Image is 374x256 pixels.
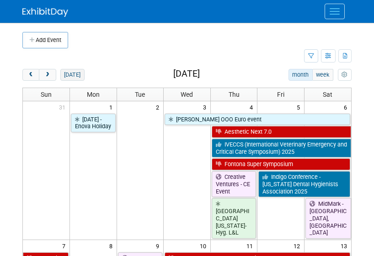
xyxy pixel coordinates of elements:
[22,69,39,81] button: prev
[60,69,85,81] button: [DATE]
[296,101,304,113] span: 5
[212,198,256,239] a: [GEOGRAPHIC_DATA][US_STATE]-Hyg. L&L
[212,139,351,157] a: IVECCS (International Veterinary Emergency and Critical Care Symposium) 2025
[212,126,351,138] a: Aesthetic Next 7.0
[61,240,69,251] span: 7
[87,91,100,98] span: Mon
[181,91,193,98] span: Wed
[22,8,68,17] img: ExhibitDay
[305,198,351,239] a: MidMark - [GEOGRAPHIC_DATA], [GEOGRAPHIC_DATA]
[343,101,351,113] span: 6
[249,101,257,113] span: 4
[199,240,210,251] span: 10
[293,240,304,251] span: 12
[338,69,352,81] button: myCustomButton
[342,72,347,78] i: Personalize Calendar
[39,69,56,81] button: next
[229,91,240,98] span: Thu
[258,171,350,197] a: Indigo Conference - [US_STATE] Dental Hygienists Association 2025
[212,171,256,197] a: Creative Ventures - CE Event
[165,114,350,125] a: [PERSON_NAME] OOO Euro event
[155,240,163,251] span: 9
[41,91,52,98] span: Sun
[22,32,68,48] button: Add Event
[202,101,210,113] span: 3
[325,4,345,19] button: Menu
[71,114,116,132] a: [DATE] - Enova Holiday
[173,69,200,79] h2: [DATE]
[246,240,257,251] span: 11
[212,158,350,170] a: Fontona Super Symposium
[135,91,145,98] span: Tue
[312,69,333,81] button: week
[108,240,117,251] span: 8
[58,101,69,113] span: 31
[323,91,332,98] span: Sat
[340,240,351,251] span: 13
[108,101,117,113] span: 1
[289,69,313,81] button: month
[155,101,163,113] span: 2
[277,91,284,98] span: Fri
